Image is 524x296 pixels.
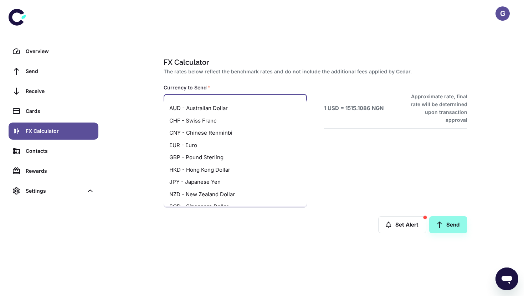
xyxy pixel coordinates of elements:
div: Receive [26,87,94,95]
div: Overview [26,47,94,55]
a: Send [9,63,98,80]
a: Cards [9,103,98,120]
li: HKD - Hong Kong Dollar [164,163,307,176]
div: Settings [26,187,83,195]
div: Rewards [26,167,94,175]
iframe: Button to launch messaging window [495,268,518,290]
button: G [495,6,510,21]
li: CNY - Chinese Renminbi [164,127,307,139]
button: Close [294,99,304,109]
a: Send [429,216,467,233]
button: Clear [285,99,295,109]
li: CHF - Swiss Franc [164,114,307,127]
li: JPY - Japanese Yen [164,176,307,188]
li: GBP - Pound Sterling [164,151,307,164]
h6: 1 USD = 1515.1086 NGN [324,104,384,113]
li: SGD - Singapore Dollar [164,201,307,213]
a: Overview [9,43,98,60]
h1: FX Calculator [164,57,464,68]
div: Send [26,67,94,75]
a: Receive [9,83,98,100]
button: Set Alert [378,216,426,233]
a: Contacts [9,142,98,160]
div: FX Calculator [26,127,94,135]
div: Cards [26,107,94,115]
a: FX Calculator [9,123,98,140]
li: AUD - Australian Dollar [164,102,307,115]
h6: Approximate rate, final rate will be determined upon transaction approval [403,93,467,124]
div: Contacts [26,147,94,155]
li: EUR - Euro [164,139,307,151]
a: Rewards [9,162,98,180]
label: Currency to Send [164,84,210,91]
li: NZD - New Zealand Dollar [164,188,307,201]
div: Settings [9,182,98,199]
